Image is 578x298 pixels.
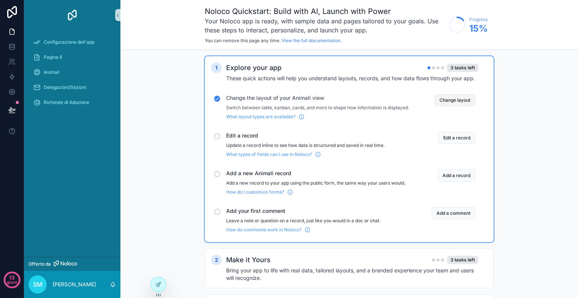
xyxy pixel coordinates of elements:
[205,38,280,43] span: You can remove this page any time.
[469,23,488,35] span: 15 %
[7,280,17,284] font: giorni
[205,6,445,17] h1: Noloco Quickstart: Build with AI, Launch with Power
[44,69,59,75] font: Animali
[24,257,120,271] a: Offerto da
[281,38,342,43] a: View the full documentation.
[29,35,116,49] a: Configurazione dell'app
[33,281,43,288] font: SM
[29,50,116,64] a: Pagina 6
[53,281,96,287] font: [PERSON_NAME]
[44,39,94,45] font: Configurazione dell'app
[29,261,51,267] font: Offerto da
[29,96,116,109] a: Richieste di Adozione
[44,54,62,60] font: Pagina 6
[29,81,116,94] a: Delegazioni/Sezioni
[44,99,89,105] font: Richieste di Adozione
[24,30,120,119] div: contenuto scorrevole
[66,9,78,21] img: Logo dell'app
[29,66,116,79] a: Animali
[9,274,15,281] font: 13
[44,84,86,90] font: Delegazioni/Sezioni
[469,17,488,23] span: Progress
[205,17,445,35] h3: Your Noloco app is ready, with sample data and pages tailored to your goals. Use these steps to i...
